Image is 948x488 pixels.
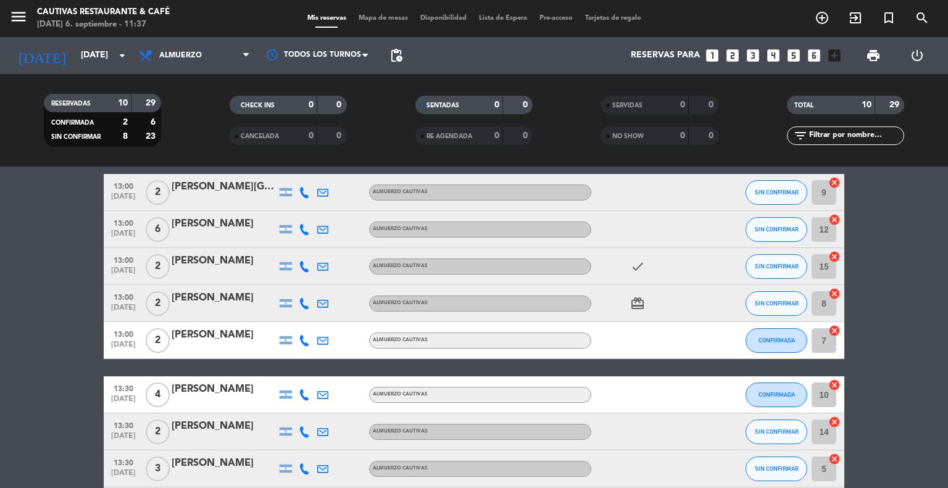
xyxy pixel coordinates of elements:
[755,263,799,270] span: SIN CONFIRMAR
[889,101,902,109] strong: 29
[172,455,276,471] div: [PERSON_NAME]
[309,101,314,109] strong: 0
[146,254,170,279] span: 2
[37,6,170,19] div: Cautivas Restaurante & Café
[828,325,841,337] i: cancel
[759,337,795,344] span: CONFIRMADA
[808,129,904,143] input: Filtrar por nombre...
[794,102,813,109] span: TOTAL
[709,101,716,109] strong: 0
[746,291,807,316] button: SIN CONFIRMAR
[108,267,139,281] span: [DATE]
[309,131,314,140] strong: 0
[755,300,799,307] span: SIN CONFIRMAR
[746,180,807,205] button: SIN CONFIRMAR
[786,48,802,64] i: looks_5
[828,287,841,300] i: cancel
[881,10,896,25] i: turned_in_not
[373,226,428,231] span: Almuerzo Cautivas
[108,192,139,207] span: [DATE]
[172,381,276,397] div: [PERSON_NAME]
[895,37,939,74] div: LOG OUT
[108,395,139,409] span: [DATE]
[146,420,170,444] span: 2
[241,102,275,109] span: CHECK INS
[630,296,645,311] i: card_giftcard
[146,99,158,107] strong: 29
[373,429,428,434] span: Almuerzo Cautivas
[426,133,472,139] span: RE AGENDADA
[373,337,428,342] span: Almuerzo Cautivas
[815,10,829,25] i: add_circle_outline
[746,457,807,481] button: SIN CONFIRMAR
[866,48,881,63] span: print
[828,176,841,189] i: cancel
[159,51,202,60] span: Almuerzo
[146,217,170,242] span: 6
[373,189,428,194] span: Almuerzo Cautivas
[9,7,28,30] button: menu
[828,379,841,391] i: cancel
[108,178,139,192] span: 13:00
[146,328,170,353] span: 2
[426,102,459,109] span: SENTADAS
[108,381,139,395] span: 13:30
[123,132,128,141] strong: 8
[146,291,170,316] span: 2
[755,226,799,233] span: SIN CONFIRMAR
[473,15,533,22] span: Lista de Espera
[108,304,139,318] span: [DATE]
[172,179,276,195] div: [PERSON_NAME][GEOGRAPHIC_DATA]
[746,217,807,242] button: SIN CONFIRMAR
[37,19,170,31] div: [DATE] 6. septiembre - 11:37
[108,341,139,355] span: [DATE]
[108,418,139,432] span: 13:30
[630,259,645,274] i: check
[108,432,139,446] span: [DATE]
[352,15,414,22] span: Mapa de mesas
[373,466,428,471] span: Almuerzo Cautivas
[765,48,781,64] i: looks_4
[373,392,428,397] span: Almuerzo Cautivas
[373,300,428,305] span: Almuerzo Cautivas
[494,101,499,109] strong: 0
[108,230,139,244] span: [DATE]
[828,213,841,226] i: cancel
[146,180,170,205] span: 2
[828,416,841,428] i: cancel
[746,383,807,407] button: CONFIRMADA
[51,134,101,140] span: SIN CONFIRMAR
[848,10,863,25] i: exit_to_app
[9,7,28,26] i: menu
[389,48,404,63] span: pending_actions
[108,289,139,304] span: 13:00
[146,383,170,407] span: 4
[612,133,644,139] span: NO SHOW
[373,263,428,268] span: Almuerzo Cautivas
[336,101,344,109] strong: 0
[533,15,579,22] span: Pre-acceso
[108,252,139,267] span: 13:00
[755,428,799,435] span: SIN CONFIRMAR
[828,250,841,263] i: cancel
[725,48,741,64] i: looks_two
[108,326,139,341] span: 13:00
[301,15,352,22] span: Mis reservas
[9,42,75,69] i: [DATE]
[336,131,344,140] strong: 0
[680,131,685,140] strong: 0
[146,132,158,141] strong: 23
[172,290,276,306] div: [PERSON_NAME]
[51,101,91,107] span: RESERVADAS
[108,215,139,230] span: 13:00
[755,189,799,196] span: SIN CONFIRMAR
[51,120,94,126] span: CONFIRMADA
[115,48,130,63] i: arrow_drop_down
[910,48,925,63] i: power_settings_new
[108,455,139,469] span: 13:30
[123,118,128,126] strong: 2
[862,101,871,109] strong: 10
[612,102,642,109] span: SERVIDAS
[414,15,473,22] span: Disponibilidad
[828,453,841,465] i: cancel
